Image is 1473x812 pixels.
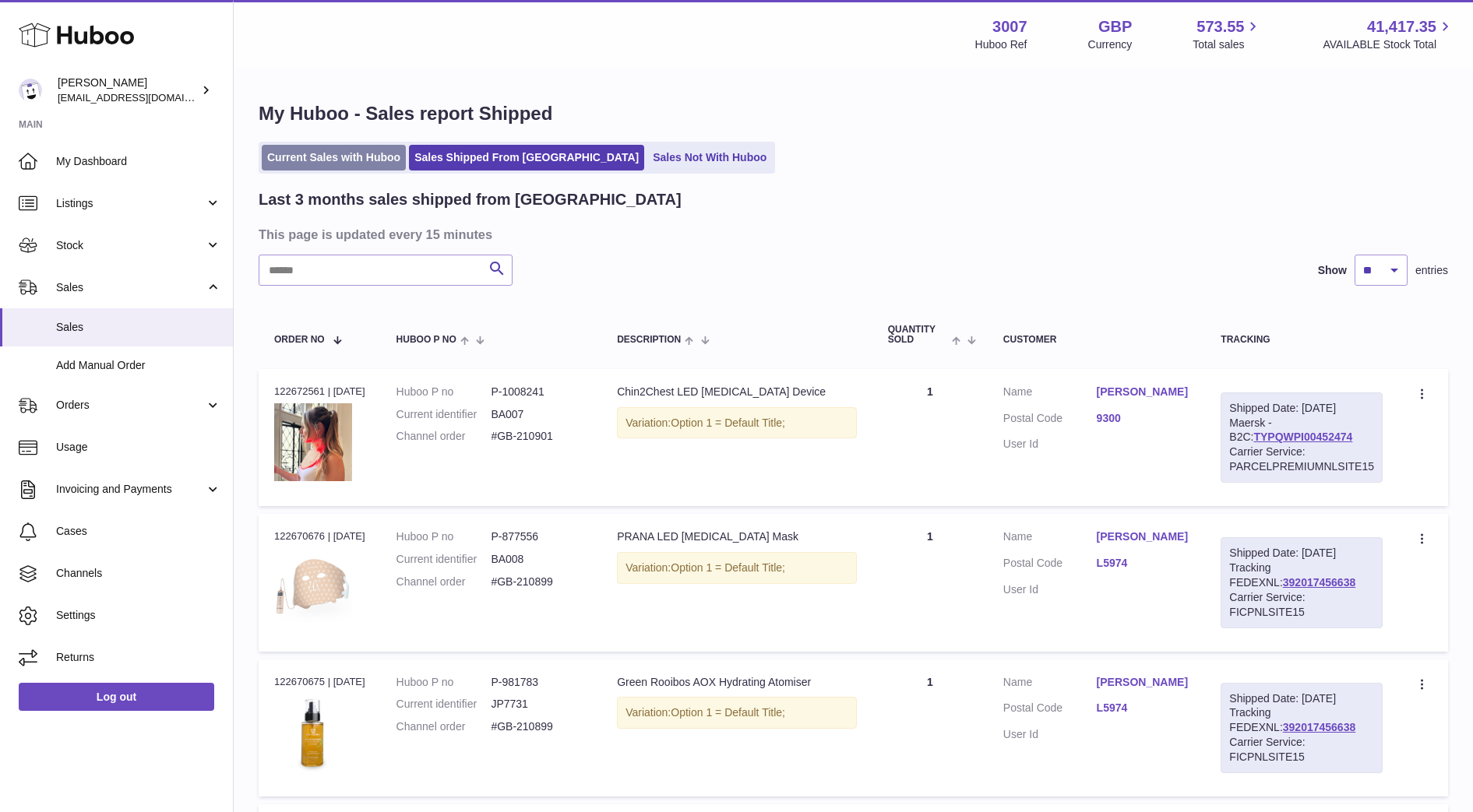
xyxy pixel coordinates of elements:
[1003,582,1097,597] dt: User Id
[671,417,785,429] span: Option 1 = Default Title;
[1229,590,1374,620] div: Carrier Service: FICPNLSITE15
[671,706,785,719] span: Option 1 = Default Title;
[396,407,492,422] dt: Current identifier
[1003,385,1097,403] dt: Name
[56,440,221,455] span: Usage
[617,385,857,399] div: Chin2Chest LED [MEDICAL_DATA] Device
[872,369,988,506] td: 1
[56,196,205,211] span: Listings
[1283,576,1355,589] a: 392017456638
[1415,263,1448,278] span: entries
[274,385,365,399] div: 122672561 | [DATE]
[491,385,586,399] dd: P-1008241
[1253,431,1352,443] a: TYPQWPI00452474
[1097,529,1190,544] a: [PERSON_NAME]
[56,154,221,169] span: My Dashboard
[1097,701,1190,715] a: L5974
[396,552,492,567] dt: Current identifier
[491,675,586,690] dd: P-981783
[1283,721,1355,733] a: 392017456638
[1097,411,1190,426] a: 9300
[872,659,988,796] td: 1
[1323,16,1454,52] a: 41,417.35 AVAILABLE Stock Total
[262,145,406,170] a: Current Sales with Huboo
[1367,16,1436,37] span: 41,417.35
[1003,335,1189,345] div: Customer
[1088,37,1133,52] div: Currency
[1193,16,1262,52] a: 573.55 Total sales
[396,335,456,345] span: Huboo P no
[647,145,772,170] a: Sales Not With Huboo
[56,320,221,335] span: Sales
[56,398,205,413] span: Orders
[1003,727,1097,742] dt: User Id
[617,335,681,345] span: Description
[975,37,1027,52] div: Huboo Ref
[274,335,325,345] span: Order No
[1003,411,1097,430] dt: Postal Code
[491,719,586,734] dd: #GB-210899
[56,238,205,253] span: Stock
[1097,675,1190,690] a: [PERSON_NAME]
[58,76,198,105] div: [PERSON_NAME]
[1003,437,1097,452] dt: User Id
[1229,445,1374,474] div: Carrier Service: PARCELPREMIUMNLSITE15
[396,675,492,690] dt: Huboo P no
[491,552,586,567] dd: BA008
[56,280,205,295] span: Sales
[1229,546,1374,561] div: Shipped Date: [DATE]
[1097,385,1190,399] a: [PERSON_NAME]
[396,529,492,544] dt: Huboo P no
[259,226,1444,243] h3: This page is updated every 15 minutes
[396,719,492,734] dt: Channel order
[888,325,948,345] span: Quantity Sold
[274,549,352,627] img: 30071704385433.jpg
[396,429,492,444] dt: Channel order
[1003,556,1097,575] dt: Postal Code
[1221,335,1383,345] div: Tracking
[56,650,221,665] span: Returns
[1229,735,1374,765] div: Carrier Service: FICPNLSITE15
[617,697,857,729] div: Variation:
[1097,556,1190,571] a: L5974
[992,16,1027,37] strong: 3007
[671,561,785,574] span: Option 1 = Default Title;
[1229,691,1374,706] div: Shipped Date: [DATE]
[1323,37,1454,52] span: AVAILABLE Stock Total
[56,524,221,539] span: Cases
[396,385,492,399] dt: Huboo P no
[1003,701,1097,719] dt: Postal Code
[56,566,221,581] span: Channels
[617,407,857,439] div: Variation:
[1193,37,1262,52] span: Total sales
[491,429,586,444] dd: #GB-210901
[274,403,352,481] img: 1_b267aea5-91db-496f-be72-e1a57b430806.png
[396,575,492,589] dt: Channel order
[1229,401,1374,416] div: Shipped Date: [DATE]
[58,91,229,104] span: [EMAIL_ADDRESS][DOMAIN_NAME]
[491,697,586,712] dd: JP7731
[1196,16,1244,37] span: 573.55
[396,697,492,712] dt: Current identifier
[1003,529,1097,548] dt: Name
[19,683,214,711] a: Log out
[1098,16,1132,37] strong: GBP
[259,189,682,210] h2: Last 3 months sales shipped from [GEOGRAPHIC_DATA]
[491,575,586,589] dd: #GB-210899
[274,694,352,772] img: 30071714565671.png
[1221,683,1383,773] div: Tracking FEDEXNL:
[409,145,644,170] a: Sales Shipped From [GEOGRAPHIC_DATA]
[617,529,857,544] div: PRANA LED [MEDICAL_DATA] Mask
[259,101,1448,126] h1: My Huboo - Sales report Shipped
[56,358,221,373] span: Add Manual Order
[1221,392,1383,483] div: Maersk - B2C:
[19,79,42,102] img: bevmay@maysama.com
[274,529,365,543] div: 122670676 | [DATE]
[1003,675,1097,694] dt: Name
[617,675,857,690] div: Green Rooibos AOX Hydrating Atomiser
[491,529,586,544] dd: P-877556
[56,482,205,497] span: Invoicing and Payments
[872,514,988,651] td: 1
[1221,537,1383,627] div: Tracking FEDEXNL:
[617,552,857,584] div: Variation:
